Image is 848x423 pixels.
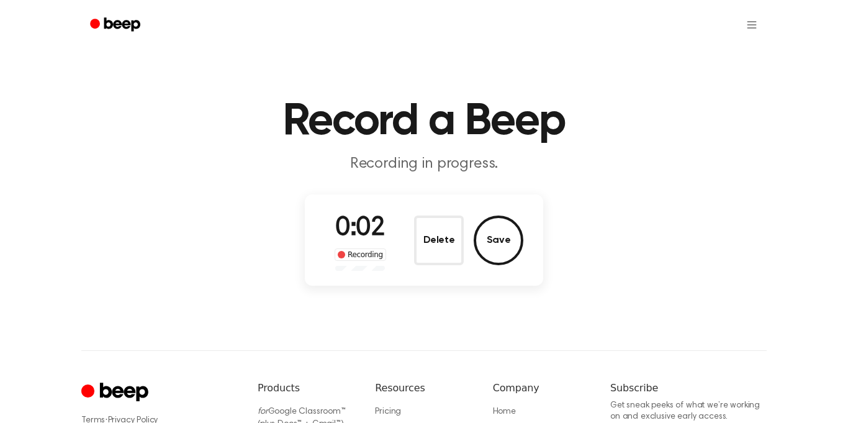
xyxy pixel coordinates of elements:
h6: Resources [375,381,472,396]
h6: Company [493,381,590,396]
h1: Record a Beep [106,99,742,144]
a: Beep [81,13,151,37]
p: Recording in progress. [186,154,662,175]
span: 0:02 [335,216,385,242]
div: Recording [335,248,386,261]
a: Home [493,407,516,416]
button: Open menu [737,10,767,40]
h6: Subscribe [610,381,767,396]
i: for [258,407,268,416]
button: Delete Audio Record [414,216,464,265]
a: Pricing [375,407,401,416]
button: Save Audio Record [474,216,523,265]
p: Get sneak peeks of what we’re working on and exclusive early access. [610,401,767,422]
h6: Products [258,381,355,396]
a: Cruip [81,381,151,405]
